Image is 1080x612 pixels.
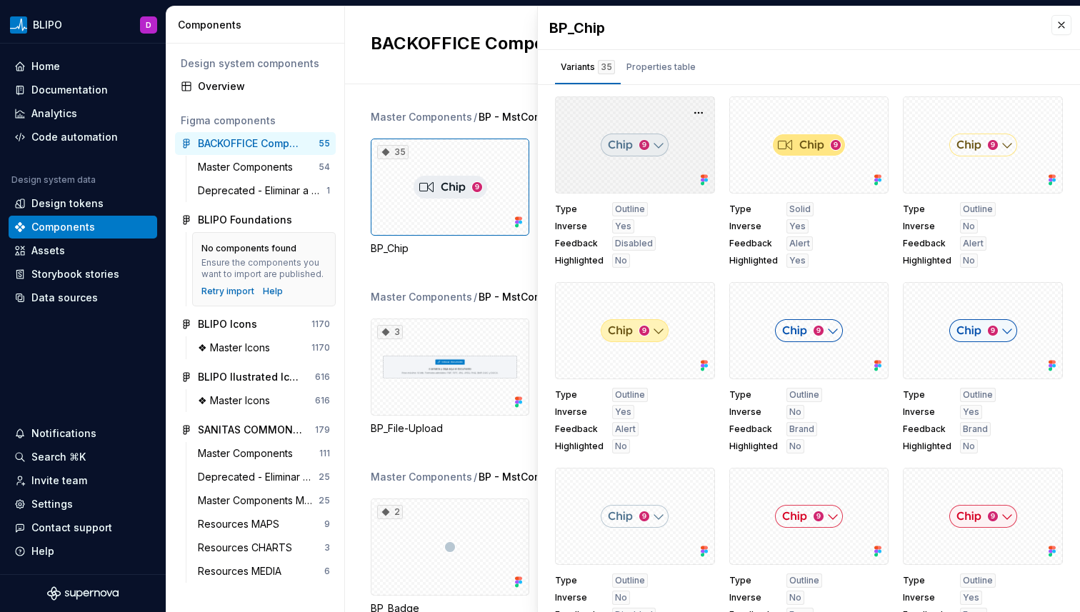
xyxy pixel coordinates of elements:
[31,291,98,305] div: Data sources
[31,130,118,144] div: Code automation
[729,389,778,401] span: Type
[729,255,778,266] span: Highlighted
[789,221,806,232] span: Yes
[201,243,296,254] div: No components found
[371,290,472,304] div: Master Components
[175,313,336,336] a: BLIPO Icons1170
[198,213,292,227] div: BLIPO Foundations
[479,110,584,124] span: BP - MstComp - CHIP
[9,102,157,125] a: Analytics
[326,185,330,196] div: 1
[31,106,77,121] div: Analytics
[9,79,157,101] a: Documentation
[47,586,119,601] svg: Supernova Logo
[9,493,157,516] a: Settings
[9,469,157,492] a: Invite team
[263,286,283,297] div: Help
[198,493,319,508] div: Master Components MISANITAS
[615,575,645,586] span: Outline
[479,470,594,484] span: BP - MstComp - BADGE
[198,470,319,484] div: Deprecated - Eliminar a futuro
[615,238,653,249] span: Disabled
[371,470,472,484] div: Master Components
[555,238,604,249] span: Feedback
[615,423,636,435] span: Alert
[555,406,604,418] span: Inverse
[474,110,477,124] span: /
[192,513,336,536] a: Resources MAPS9
[729,575,778,586] span: Type
[615,592,627,603] span: No
[371,318,529,436] div: 3BP_File-Upload
[31,544,54,558] div: Help
[615,406,631,418] span: Yes
[555,221,604,232] span: Inverse
[175,132,336,155] a: BACKOFFICE Components55
[181,114,330,128] div: Figma components
[33,18,62,32] div: BLIPO
[963,406,979,418] span: Yes
[371,32,654,55] h2: BACKOFFICE Components
[198,446,299,461] div: Master Components
[198,370,304,384] div: BLIPO Ilustrated Icons
[474,290,477,304] span: /
[615,221,631,232] span: Yes
[192,489,336,512] a: Master Components MISANITAS25
[377,325,403,339] div: 3
[789,441,801,452] span: No
[181,56,330,71] div: Design system components
[198,184,326,198] div: Deprecated - Eliminar a futuro
[31,220,95,234] div: Components
[175,209,336,231] a: BLIPO Foundations
[324,542,330,553] div: 3
[474,470,477,484] span: /
[729,441,778,452] span: Highlighted
[311,342,330,353] div: 1170
[789,204,811,215] span: Solid
[789,592,801,603] span: No
[10,16,27,34] img: 45309493-d480-4fb3-9f86-8e3098b627c9.png
[9,263,157,286] a: Storybook stories
[178,18,339,32] div: Components
[324,518,330,530] div: 9
[198,517,285,531] div: Resources MAPS
[903,221,951,232] span: Inverse
[192,389,336,412] a: ❖ Master Icons616
[175,75,336,98] a: Overview
[9,516,157,539] button: Contact support
[192,336,336,359] a: ❖ Master Icons1170
[615,441,627,452] span: No
[555,592,604,603] span: Inverse
[198,564,287,578] div: Resources MEDIA
[963,238,984,249] span: Alert
[198,136,304,151] div: BACKOFFICE Components
[315,395,330,406] div: 616
[319,448,330,459] div: 111
[9,216,157,239] a: Components
[903,389,951,401] span: Type
[3,9,163,40] button: BLIPOD
[626,60,696,74] div: Properties table
[192,179,336,202] a: Deprecated - Eliminar a futuro1
[192,156,336,179] a: Master Components54
[555,204,604,215] span: Type
[729,406,778,418] span: Inverse
[729,238,778,249] span: Feedback
[903,255,951,266] span: Highlighted
[789,389,819,401] span: Outline
[324,566,330,577] div: 6
[198,393,276,408] div: ❖ Master Icons
[963,204,993,215] span: Outline
[9,422,157,445] button: Notifications
[789,423,814,435] span: Brand
[903,406,951,418] span: Inverse
[31,426,96,441] div: Notifications
[729,204,778,215] span: Type
[729,592,778,603] span: Inverse
[198,317,257,331] div: BLIPO Icons
[615,204,645,215] span: Outline
[555,575,604,586] span: Type
[9,192,157,215] a: Design tokens
[903,441,951,452] span: Highlighted
[192,560,336,583] a: Resources MEDIA6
